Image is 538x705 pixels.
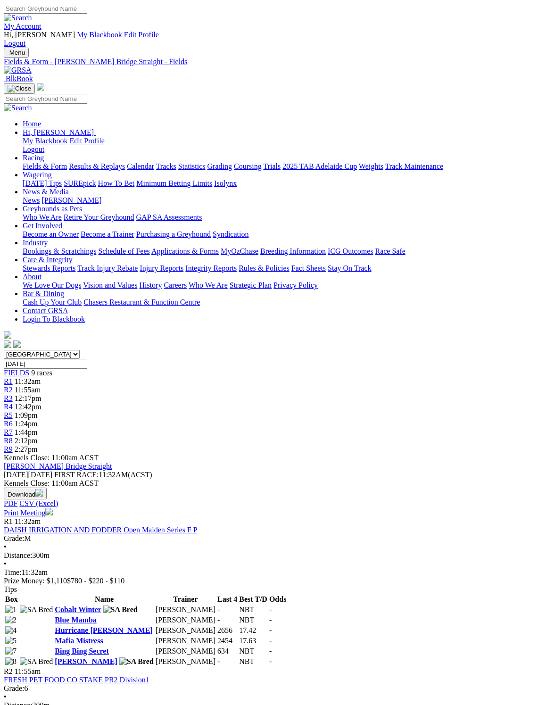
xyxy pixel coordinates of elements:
[23,239,48,247] a: Industry
[4,14,32,22] img: Search
[64,213,134,221] a: Retire Your Greyhound
[4,386,13,394] span: R2
[23,162,534,171] div: Racing
[4,551,32,559] span: Distance:
[178,162,206,170] a: Statistics
[273,281,318,289] a: Privacy Policy
[217,595,238,604] th: Last 4
[4,22,41,30] a: My Account
[124,31,159,39] a: Edit Profile
[20,657,53,666] img: SA Bred
[239,657,268,666] td: NBT
[23,179,62,187] a: [DATE] Tips
[207,162,232,170] a: Grading
[23,264,534,273] div: Care & Integrity
[269,626,272,634] span: -
[37,83,44,91] img: logo-grsa-white.png
[155,647,216,656] td: [PERSON_NAME]
[4,83,35,94] button: Toggle navigation
[328,264,371,272] a: Stay On Track
[5,605,17,614] img: 1
[269,605,272,614] span: -
[4,667,13,675] span: R2
[15,517,41,525] span: 11:32am
[98,179,135,187] a: How To Bet
[4,488,47,499] button: Download
[69,162,125,170] a: Results & Replays
[217,615,238,625] td: -
[19,499,58,507] a: CSV (Excel)
[217,647,238,656] td: 634
[239,636,268,646] td: 17.63
[67,577,124,585] span: $780 - $220 - $110
[23,145,44,153] a: Logout
[4,4,87,14] input: Search
[23,128,94,136] span: Hi, [PERSON_NAME]
[23,298,534,307] div: Bar & Dining
[15,377,41,385] span: 11:32am
[23,247,96,255] a: Bookings & Scratchings
[217,657,238,666] td: -
[23,213,534,222] div: Greyhounds as Pets
[41,196,101,204] a: [PERSON_NAME]
[4,94,87,104] input: Search
[81,230,134,238] a: Become a Trainer
[139,281,162,289] a: History
[4,517,13,525] span: R1
[55,657,117,665] a: [PERSON_NAME]
[4,445,13,453] span: R9
[4,568,534,577] div: 11:32am
[4,462,112,470] a: [PERSON_NAME] Bridge Straight
[4,411,13,419] span: R5
[4,340,11,348] img: facebook.svg
[136,230,211,238] a: Purchasing a Greyhound
[4,437,13,445] span: R8
[55,626,153,634] a: Hurricane [PERSON_NAME]
[4,684,25,692] span: Grade:
[23,154,44,162] a: Racing
[4,369,29,377] a: FIELDS
[77,31,122,39] a: My Blackbook
[23,162,67,170] a: Fields & Form
[4,577,534,585] div: Prize Money: $1,110
[282,162,357,170] a: 2025 TAB Adelaide Cup
[328,247,373,255] a: ICG Outcomes
[54,471,99,479] span: FIRST RACE:
[291,264,326,272] a: Fact Sheets
[23,137,534,154] div: Hi, [PERSON_NAME]
[23,247,534,256] div: Industry
[23,281,534,290] div: About
[31,369,52,377] span: 9 races
[23,205,82,213] a: Greyhounds as Pets
[77,264,138,272] a: Track Injury Rebate
[217,605,238,614] td: -
[23,273,41,281] a: About
[239,647,268,656] td: NBT
[4,377,13,385] span: R1
[15,403,41,411] span: 12:42pm
[4,403,13,411] a: R4
[4,331,11,339] img: logo-grsa-white.png
[217,626,238,635] td: 2656
[269,657,272,665] span: -
[4,534,534,543] div: M
[269,637,272,645] span: -
[239,615,268,625] td: NBT
[155,605,216,614] td: [PERSON_NAME]
[155,595,216,604] th: Trainer
[23,188,69,196] a: News & Media
[4,454,99,462] span: Kennels Close: 11:00am ACST
[15,667,41,675] span: 11:55am
[385,162,443,170] a: Track Maintenance
[45,508,53,515] img: printer.svg
[4,39,25,47] a: Logout
[83,281,137,289] a: Vision and Values
[55,616,96,624] a: Blue Mamba
[9,49,25,56] span: Menu
[4,394,13,402] a: R3
[140,264,183,272] a: Injury Reports
[54,471,152,479] span: 11:32AM(ACST)
[5,595,18,603] span: Box
[4,58,534,66] div: Fields & Form - [PERSON_NAME] Bridge Straight - Fields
